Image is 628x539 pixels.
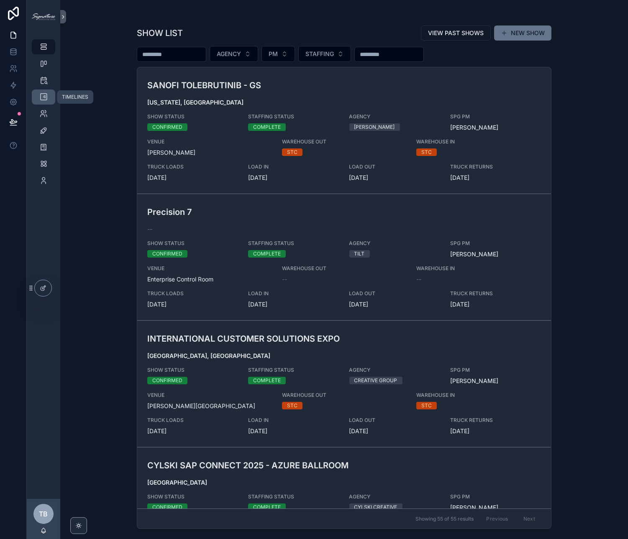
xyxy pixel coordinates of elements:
[27,33,60,199] div: scrollable content
[253,250,281,258] div: COMPLETE
[147,392,272,399] span: VENUE
[147,352,270,359] strong: [GEOGRAPHIC_DATA], [GEOGRAPHIC_DATA]
[248,113,339,120] span: STAFFING STATUS
[152,250,182,258] div: CONFIRMED
[147,493,238,500] span: SHOW STATUS
[494,26,551,41] button: NEW SHOW
[248,493,339,500] span: STAFFING STATUS
[354,377,397,384] div: CREATIVE GROUP
[349,290,440,297] span: LOAD OUT
[349,174,440,182] span: [DATE]
[450,493,541,500] span: SPG PM
[253,503,281,511] div: COMPLETE
[147,290,238,297] span: TRUCK LOADS
[147,79,406,92] h3: SANOFI TOLEBRUTINIB - GS
[298,46,351,62] button: Select Button
[287,402,297,409] div: STC
[450,503,498,512] a: [PERSON_NAME]
[287,148,297,156] div: STC
[248,417,339,424] span: LOAD IN
[349,417,440,424] span: LOAD OUT
[282,275,287,284] span: --
[349,240,440,247] span: AGENCY
[62,94,88,100] div: TIMELINES
[450,174,541,182] span: [DATE]
[248,174,339,182] span: [DATE]
[147,113,238,120] span: SHOW STATUS
[450,290,541,297] span: TRUCK RETURNS
[421,148,432,156] div: STC
[349,163,440,170] span: LOAD OUT
[39,509,48,519] span: TB
[147,240,238,247] span: SHOW STATUS
[450,240,541,247] span: SPG PM
[147,206,406,218] h3: Precision 7
[248,290,339,297] span: LOAD IN
[450,113,541,120] span: SPG PM
[152,123,182,131] div: CONFIRMED
[349,367,440,373] span: AGENCY
[147,265,272,272] span: VENUE
[147,417,238,424] span: TRUCK LOADS
[147,427,238,435] span: [DATE]
[421,402,432,409] div: STC
[421,26,491,41] button: VIEW PAST SHOWS
[450,250,498,258] a: [PERSON_NAME]
[248,367,339,373] span: STAFFING STATUS
[450,417,541,424] span: TRUCK RETURNS
[269,50,278,58] span: PM
[416,275,421,284] span: --
[147,148,272,157] span: [PERSON_NAME]
[416,138,507,145] span: WAREHOUSE IN
[261,46,295,62] button: Select Button
[416,265,507,272] span: WAREHOUSE IN
[147,459,406,472] h3: CYLSKI SAP CONNECT 2025 - AZURE BALLROOM
[349,113,440,120] span: AGENCY
[450,163,541,170] span: TRUCK RETURNS
[450,427,541,435] span: [DATE]
[354,503,397,511] div: CYLSKI CREATIVE
[305,50,334,58] span: STAFFING
[147,332,406,345] h3: INTERNATIONAL CUSTOMER SOLUTIONS EXPO
[415,516,474,522] span: Showing 55 of 55 results
[248,300,339,309] span: [DATE]
[147,163,238,170] span: TRUCK LOADS
[147,138,272,145] span: VENUE
[282,392,407,399] span: WAREHOUSE OUT
[147,367,238,373] span: SHOW STATUS
[152,503,182,511] div: CONFIRMED
[450,367,541,373] span: SPG PM
[450,300,541,309] span: [DATE]
[253,123,281,131] div: COMPLETE
[248,240,339,247] span: STAFFING STATUS
[354,123,395,131] div: [PERSON_NAME]
[147,479,207,486] strong: [GEOGRAPHIC_DATA]
[248,163,339,170] span: LOAD IN
[248,427,339,435] span: [DATE]
[152,377,182,384] div: CONFIRMED
[354,250,365,258] div: TILT
[282,138,407,145] span: WAREHOUSE OUT
[147,225,152,233] span: --
[137,194,551,320] a: Precision 7--SHOW STATUSCONFIRMEDSTAFFING STATUSCOMPLETEAGENCYTILTSPG PM[PERSON_NAME]VENUEEnterpr...
[450,377,498,385] a: [PERSON_NAME]
[210,46,258,62] button: Select Button
[450,123,498,132] a: [PERSON_NAME]
[416,392,507,399] span: WAREHOUSE IN
[349,427,440,435] span: [DATE]
[253,377,281,384] div: COMPLETE
[282,265,407,272] span: WAREHOUSE OUT
[147,99,244,106] strong: [US_STATE], [GEOGRAPHIC_DATA]
[137,27,183,39] h1: SHOW LIST
[147,300,238,309] span: [DATE]
[147,402,272,410] span: [PERSON_NAME][GEOGRAPHIC_DATA]
[137,320,551,447] a: INTERNATIONAL CUSTOMER SOLUTIONS EXPO[GEOGRAPHIC_DATA], [GEOGRAPHIC_DATA]SHOW STATUSCONFIRMEDSTAF...
[32,13,55,20] img: App logo
[147,174,238,182] span: [DATE]
[217,50,241,58] span: AGENCY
